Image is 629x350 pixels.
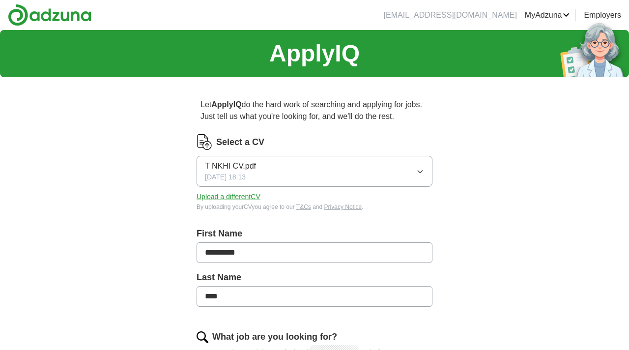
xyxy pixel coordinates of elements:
[197,192,260,202] button: Upload a differentCV
[197,227,432,240] label: First Name
[269,36,360,71] h1: ApplyIQ
[197,134,212,150] img: CV Icon
[205,160,256,172] span: T NKHI CV.pdf
[324,204,362,210] a: Privacy Notice
[8,4,91,26] img: Adzuna logo
[216,136,264,149] label: Select a CV
[197,203,432,211] div: By uploading your CV you agree to our and .
[211,100,241,109] strong: ApplyIQ
[384,9,517,21] li: [EMAIL_ADDRESS][DOMAIN_NAME]
[197,95,432,126] p: Let do the hard work of searching and applying for jobs. Just tell us what you're looking for, an...
[197,271,432,284] label: Last Name
[584,9,621,21] a: Employers
[205,172,246,182] span: [DATE] 18:13
[197,331,208,343] img: search.png
[296,204,311,210] a: T&Cs
[212,330,337,344] label: What job are you looking for?
[525,9,570,21] a: MyAdzuna
[197,156,432,187] button: T NKHI CV.pdf[DATE] 18:13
